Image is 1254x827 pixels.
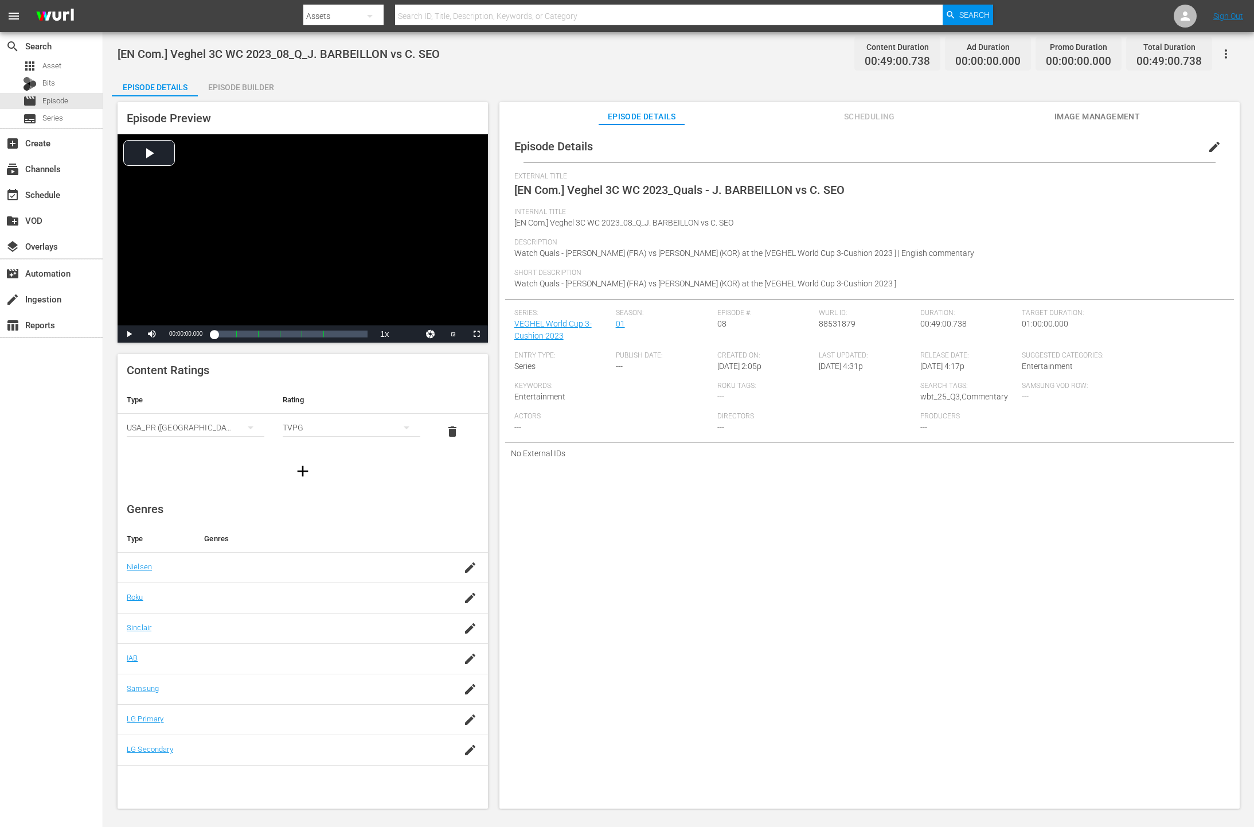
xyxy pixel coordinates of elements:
[1022,351,1219,360] span: Suggested Categories:
[23,112,37,126] span: Series
[514,392,565,401] span: Entertainment
[127,411,264,444] div: USA_PR ([GEOGRAPHIC_DATA])
[6,267,19,281] span: Automation
[112,73,198,101] div: Episode Details
[127,562,152,571] a: Nielsen
[920,392,1008,401] span: wbt_25_Q3,Commentary
[1022,319,1068,328] span: 01:00:00.000
[195,525,448,553] th: Genres
[717,362,761,371] span: [DATE] 2:05p
[955,39,1021,55] div: Ad Duration
[514,279,896,288] span: Watch Quals - [PERSON_NAME] (FRA) vs [PERSON_NAME] (KOR) at the [VEGHEL World Cup 3-Cushion 2023 ]
[439,418,466,445] button: delete
[23,94,37,108] span: Episode
[514,238,1219,247] span: Description
[465,325,488,343] button: Fullscreen
[42,60,61,72] span: Asset
[140,325,163,343] button: Mute
[23,77,37,91] div: Bits
[920,319,967,328] span: 00:49:00.738
[514,172,1219,181] span: External Title
[118,134,488,343] div: Video Player
[1022,309,1219,318] span: Target Duration:
[920,422,927,432] span: ---
[717,319,726,328] span: 08
[514,139,593,153] span: Episode Details
[112,73,198,96] button: Episode Details
[6,214,19,228] span: VOD
[514,422,521,432] span: ---
[118,386,488,449] table: simple table
[717,382,915,391] span: Roku Tags:
[717,422,724,432] span: ---
[959,5,990,25] span: Search
[514,319,592,340] a: VEGHEL World Cup 3-Cushion 2023
[514,183,845,197] span: [EN Com.] Veghel 3C WC 2023_Quals - J. BARBEILLON vs C. SEO
[118,525,195,553] th: Type
[865,55,930,68] span: 00:49:00.738
[616,351,712,360] span: Publish Date:
[819,309,915,318] span: Wurl ID:
[6,293,19,306] span: Ingestion
[717,392,724,401] span: ---
[6,162,19,176] span: Channels
[1022,362,1073,371] span: Entertainment
[1046,55,1111,68] span: 00:00:00.000
[920,382,1016,391] span: Search Tags:
[42,95,68,107] span: Episode
[514,362,536,371] span: Series
[865,39,930,55] div: Content Duration
[616,309,712,318] span: Season:
[1136,55,1202,68] span: 00:49:00.738
[1208,140,1221,154] span: edit
[514,208,1219,217] span: Internal Title
[127,654,138,662] a: IAB
[955,55,1021,68] span: 00:00:00.000
[1046,39,1111,55] div: Promo Duration
[198,73,284,101] div: Episode Builder
[514,412,712,421] span: Actors
[28,3,83,30] img: ans4CAIJ8jUAAAAAAAAAAAAAAAAAAAAAAAAgQb4GAAAAAAAAAAAAAAAAAAAAAAAAJMjXAAAAAAAAAAAAAAAAAAAAAAAAgAT5G...
[920,362,964,371] span: [DATE] 4:17p
[826,110,912,124] span: Scheduling
[514,249,974,258] span: Watch Quals - [PERSON_NAME] (FRA) vs [PERSON_NAME] (KOR) at the [VEGHEL World Cup 3-Cushion 2023 ...
[7,9,21,23] span: menu
[599,110,685,124] span: Episode Details
[6,40,19,53] span: Search
[127,111,211,125] span: Episode Preview
[717,412,915,421] span: Directors
[198,73,284,96] button: Episode Builder
[23,59,37,73] span: Asset
[1136,39,1202,55] div: Total Duration
[6,137,19,150] span: Create
[1022,392,1029,401] span: ---
[514,269,1219,278] span: Short Description
[118,325,140,343] button: Play
[819,319,855,328] span: 88531879
[616,362,623,371] span: ---
[127,715,163,723] a: LG Primary
[127,745,173,754] a: LG Secondary
[1054,110,1140,124] span: Image Management
[819,351,915,360] span: Last Updated:
[1201,133,1228,161] button: edit
[6,240,19,254] span: Overlays
[274,386,429,414] th: Rating
[127,593,143,601] a: Roku
[446,425,459,438] span: delete
[514,351,610,360] span: Entry Type:
[920,309,1016,318] span: Duration:
[42,77,55,89] span: Bits
[920,351,1016,360] span: Release Date:
[118,386,274,414] th: Type
[514,218,733,227] span: [EN Com.] Veghel 3C WC 2023_08_Q_J. BARBEILLON vs C. SEO
[127,684,159,693] a: Samsung
[514,309,610,318] span: Series:
[127,623,151,632] a: Sinclair
[616,319,625,328] a: 01
[6,188,19,202] span: Schedule
[214,331,367,337] div: Progress Bar
[6,319,19,332] span: Reports
[42,112,63,124] span: Series
[505,443,1234,464] div: No External IDs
